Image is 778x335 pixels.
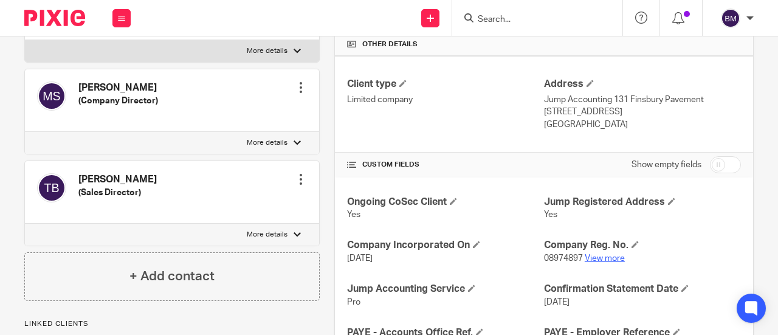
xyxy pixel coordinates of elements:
[544,298,570,306] span: [DATE]
[247,230,287,240] p: More details
[78,187,157,199] h5: (Sales Director)
[585,254,625,263] a: View more
[129,267,215,286] h4: + Add contact
[37,81,66,111] img: svg%3E
[544,196,741,209] h4: Jump Registered Address
[477,15,586,26] input: Search
[347,254,373,263] span: [DATE]
[78,95,158,107] h5: (Company Director)
[544,106,741,118] p: [STREET_ADDRESS]
[347,196,544,209] h4: Ongoing CoSec Client
[347,94,544,106] p: Limited company
[24,10,85,26] img: Pixie
[24,319,320,329] p: Linked clients
[721,9,740,28] img: svg%3E
[362,40,418,49] span: Other details
[347,298,360,306] span: Pro
[37,173,66,202] img: svg%3E
[544,283,741,295] h4: Confirmation Statement Date
[247,46,287,56] p: More details
[347,239,544,252] h4: Company Incorporated On
[544,254,583,263] span: 08974897
[347,210,360,219] span: Yes
[544,239,741,252] h4: Company Reg. No.
[78,81,158,94] h4: [PERSON_NAME]
[347,160,544,170] h4: CUSTOM FIELDS
[347,283,544,295] h4: Jump Accounting Service
[347,78,544,91] h4: Client type
[544,210,557,219] span: Yes
[544,94,741,106] p: Jump Accounting 131 Finsbury Pavement
[632,159,701,171] label: Show empty fields
[78,173,157,186] h4: [PERSON_NAME]
[544,119,741,131] p: [GEOGRAPHIC_DATA]
[247,138,287,148] p: More details
[544,78,741,91] h4: Address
